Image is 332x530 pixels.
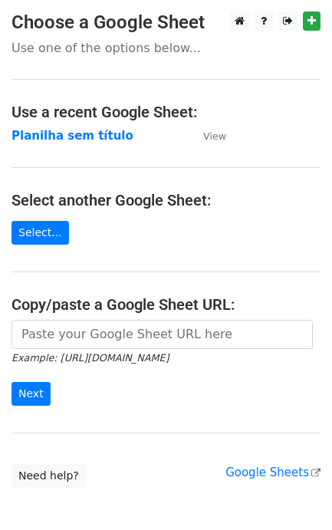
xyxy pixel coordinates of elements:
[12,40,320,56] p: Use one of the options below...
[203,130,226,142] small: View
[12,103,320,121] h4: Use a recent Google Sheet:
[12,382,51,406] input: Next
[12,12,320,34] h3: Choose a Google Sheet
[12,295,320,314] h4: Copy/paste a Google Sheet URL:
[225,466,320,479] a: Google Sheets
[12,352,169,364] small: Example: [URL][DOMAIN_NAME]
[12,129,133,143] a: Planilha sem título
[188,129,226,143] a: View
[12,464,86,488] a: Need help?
[12,320,313,349] input: Paste your Google Sheet URL here
[12,191,320,209] h4: Select another Google Sheet:
[12,221,69,245] a: Select...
